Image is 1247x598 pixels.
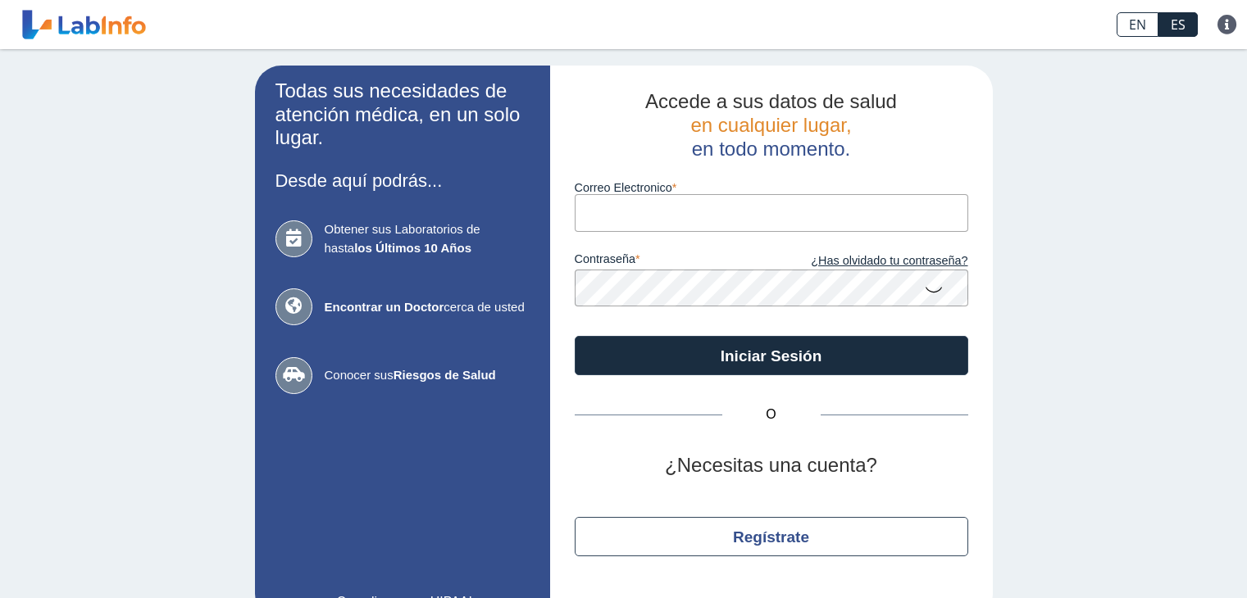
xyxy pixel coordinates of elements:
span: en todo momento. [692,138,850,160]
span: Obtener sus Laboratorios de hasta [325,220,530,257]
a: EN [1117,12,1158,37]
b: Riesgos de Salud [394,368,496,382]
b: Encontrar un Doctor [325,300,444,314]
span: Conocer sus [325,366,530,385]
h2: Todas sus necesidades de atención médica, en un solo lugar. [275,79,530,150]
a: ES [1158,12,1198,37]
b: los Últimos 10 Años [354,241,471,255]
span: cerca de usted [325,298,530,317]
label: contraseña [575,252,771,270]
label: Correo Electronico [575,181,968,194]
span: O [722,405,821,424]
a: ¿Has olvidado tu contraseña? [771,252,968,270]
h3: Desde aquí podrás... [275,170,530,191]
button: Regístrate [575,517,968,556]
span: en cualquier lugar, [690,114,851,136]
span: Accede a sus datos de salud [645,90,897,112]
button: Iniciar Sesión [575,336,968,375]
h2: ¿Necesitas una cuenta? [575,454,968,478]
